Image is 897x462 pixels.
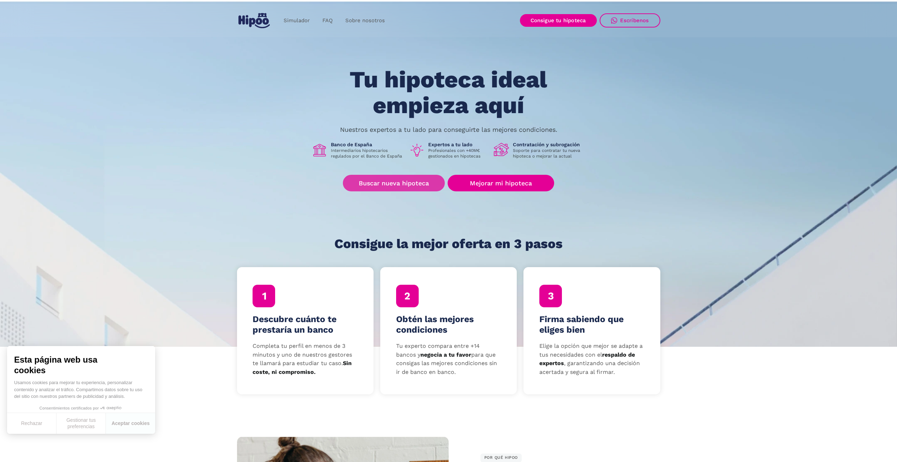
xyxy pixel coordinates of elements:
a: Consigue tu hipoteca [520,14,597,27]
h1: Consigue la mejor oferta en 3 pasos [334,237,563,251]
h4: Obtén las mejores condiciones [396,314,501,335]
a: home [237,10,272,31]
h1: Contratación y subrogación [513,141,586,148]
h1: Banco de España [331,141,404,148]
a: Escríbenos [600,13,660,27]
p: Elige la opción que mejor se adapte a tus necesidades con el , garantizando una decisión acertada... [539,342,644,377]
strong: negocia a tu favor [420,351,471,358]
h4: Firma sabiendo que eliges bien [539,314,644,335]
p: Nuestros expertos a tu lado para conseguirte las mejores condiciones. [340,127,557,133]
p: Intermediarios hipotecarios regulados por el Banco de España [331,148,404,159]
p: Tu experto compara entre +14 bancos y para que consigas las mejores condiciones sin ir de banco e... [396,342,501,377]
h1: Expertos a tu lado [428,141,488,148]
p: Completa tu perfil en menos de 3 minutos y uno de nuestros gestores te llamará para estudiar tu c... [253,342,358,377]
a: Simulador [277,14,316,27]
h1: Tu hipoteca ideal empieza aquí [315,67,582,118]
a: FAQ [316,14,339,27]
h4: Descubre cuánto te prestaría un banco [253,314,358,335]
p: Soporte para contratar tu nueva hipoteca o mejorar la actual [513,148,586,159]
a: Mejorar mi hipoteca [448,175,554,191]
a: Buscar nueva hipoteca [343,175,445,191]
strong: Sin coste, ni compromiso. [253,360,352,375]
p: Profesionales con +40M€ gestionados en hipotecas [428,148,488,159]
div: Escríbenos [620,17,649,24]
a: Sobre nosotros [339,14,391,27]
